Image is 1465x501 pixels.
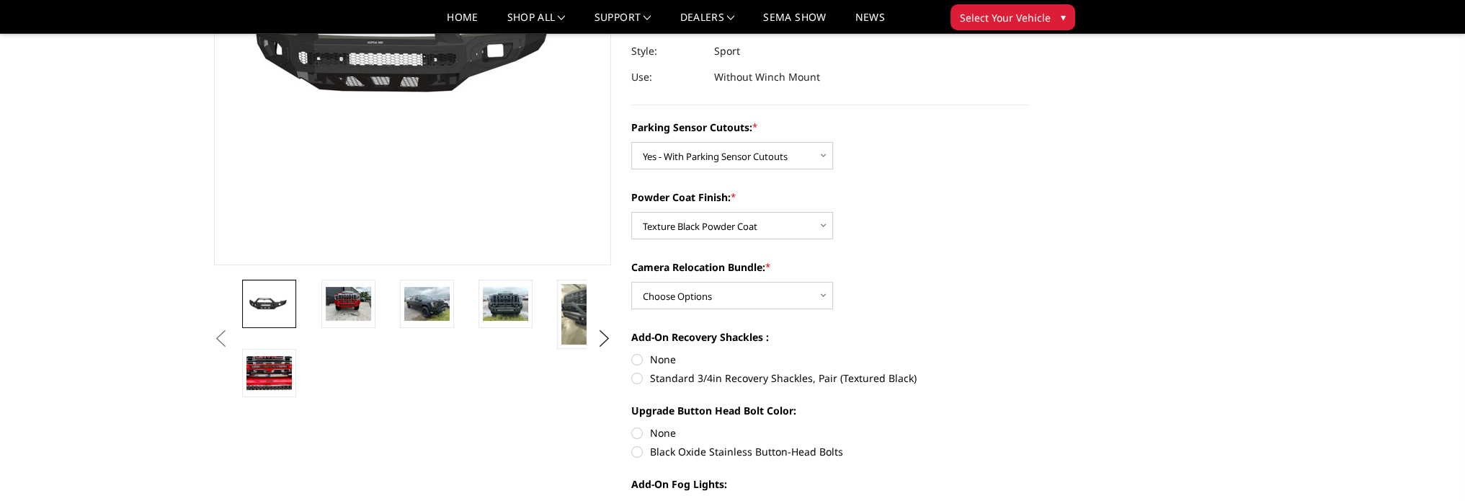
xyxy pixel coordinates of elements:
[326,287,371,321] img: 2024-2025 GMC 2500-3500 - Freedom Series - Sport Front Bumper (non-winch)
[714,64,820,90] dd: Without Winch Mount
[631,64,703,90] dt: Use:
[631,425,1029,440] label: None
[483,287,528,321] img: 2024-2025 GMC 2500-3500 - Freedom Series - Sport Front Bumper (non-winch)
[631,476,1029,492] label: Add-On Fog Lights:
[631,352,1029,367] label: None
[960,10,1051,25] span: Select Your Vehicle
[631,190,1029,205] label: Powder Coat Finish:
[763,12,826,33] a: SEMA Show
[680,12,735,33] a: Dealers
[714,38,740,64] dd: Sport
[246,293,292,314] img: 2024-2025 GMC 2500-3500 - Freedom Series - Sport Front Bumper (non-winch)
[855,12,884,33] a: News
[595,12,651,33] a: Support
[631,260,1029,275] label: Camera Relocation Bundle:
[631,38,703,64] dt: Style:
[447,12,478,33] a: Home
[210,328,232,350] button: Previous
[950,4,1075,30] button: Select Your Vehicle
[1061,9,1066,25] span: ▾
[561,284,607,345] img: 2024-2025 GMC 2500-3500 - Freedom Series - Sport Front Bumper (non-winch)
[1393,432,1465,501] iframe: Chat Widget
[631,329,1029,345] label: Add-On Recovery Shackles :
[631,444,1029,459] label: Black Oxide Stainless Button-Head Bolts
[404,287,450,321] img: 2024-2025 GMC 2500-3500 - Freedom Series - Sport Front Bumper (non-winch)
[631,371,1029,386] label: Standard 3/4in Recovery Shackles, Pair (Textured Black)
[246,356,292,390] img: 2024-2025 GMC 2500-3500 - Freedom Series - Sport Front Bumper (non-winch)
[507,12,566,33] a: shop all
[631,120,1029,135] label: Parking Sensor Cutouts:
[631,403,1029,418] label: Upgrade Button Head Bolt Color:
[593,328,615,350] button: Next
